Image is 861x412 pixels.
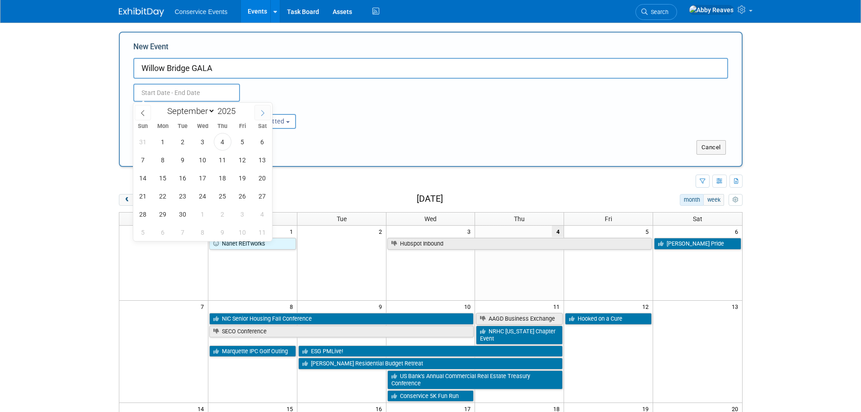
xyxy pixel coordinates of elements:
[209,238,296,250] a: Nariet REITworks
[733,197,739,203] i: Personalize Calendar
[466,226,475,237] span: 3
[337,215,347,223] span: Tue
[387,370,563,389] a: US Bank’s Annual Commercial Real Estate Treasury Conference
[153,123,173,129] span: Mon
[209,326,474,337] a: SECO Conference
[133,42,169,56] label: New Event
[289,301,297,312] span: 8
[232,123,252,129] span: Fri
[254,133,271,151] span: September 6, 2025
[119,8,164,17] img: ExhibitDay
[174,223,192,241] span: October 7, 2025
[696,140,726,155] button: Cancel
[254,205,271,223] span: October 4, 2025
[194,205,212,223] span: October 1, 2025
[254,169,271,187] span: September 20, 2025
[417,194,443,204] h2: [DATE]
[209,346,296,357] a: Marquette IPC Golf Outing
[200,301,208,312] span: 7
[154,187,172,205] span: September 22, 2025
[215,106,242,116] input: Year
[134,205,152,223] span: September 28, 2025
[693,215,702,223] span: Sat
[254,223,271,241] span: October 11, 2025
[703,194,724,206] button: week
[234,133,251,151] span: September 5, 2025
[234,169,251,187] span: September 19, 2025
[173,123,193,129] span: Tue
[378,226,386,237] span: 2
[252,123,272,129] span: Sat
[194,151,212,169] span: September 10, 2025
[134,133,152,151] span: August 31, 2025
[689,5,734,15] img: Abby Reaves
[214,169,231,187] span: September 18, 2025
[234,205,251,223] span: October 3, 2025
[298,358,563,369] a: [PERSON_NAME] Residential Budget Retreat
[254,187,271,205] span: September 27, 2025
[234,151,251,169] span: September 12, 2025
[175,8,228,15] span: Conservice Events
[194,223,212,241] span: October 8, 2025
[476,326,563,344] a: NRHC [US_STATE] Chapter Event
[133,84,240,102] input: Start Date - End Date
[514,215,525,223] span: Thu
[133,102,221,114] div: Attendance / Format:
[214,205,231,223] span: October 2, 2025
[194,169,212,187] span: September 17, 2025
[654,238,741,250] a: [PERSON_NAME] Pride
[154,169,172,187] span: September 15, 2025
[214,133,231,151] span: September 4, 2025
[645,226,653,237] span: 5
[134,223,152,241] span: October 5, 2025
[154,205,172,223] span: September 29, 2025
[214,223,231,241] span: October 9, 2025
[641,301,653,312] span: 12
[424,215,437,223] span: Wed
[133,123,153,129] span: Sun
[552,226,564,237] span: 4
[378,301,386,312] span: 9
[154,151,172,169] span: September 8, 2025
[209,313,474,325] a: NIC Senior Housing Fall Conference
[463,301,475,312] span: 10
[193,123,212,129] span: Wed
[212,123,232,129] span: Thu
[174,151,192,169] span: September 9, 2025
[387,238,652,250] a: Hubspot Inbound
[134,187,152,205] span: September 21, 2025
[298,346,563,357] a: ESG PMLive!
[234,223,251,241] span: October 10, 2025
[289,226,297,237] span: 1
[565,313,652,325] a: Hooked on a Cure
[605,215,612,223] span: Fri
[133,58,728,79] input: Name of Trade Show / Conference
[635,4,677,20] a: Search
[235,102,322,114] div: Participation:
[163,105,215,117] select: Month
[476,313,563,325] a: AAGD Business Exchange
[154,133,172,151] span: September 1, 2025
[234,187,251,205] span: September 26, 2025
[119,194,136,206] button: prev
[680,194,704,206] button: month
[174,169,192,187] span: September 16, 2025
[734,226,742,237] span: 6
[254,151,271,169] span: September 13, 2025
[174,205,192,223] span: September 30, 2025
[154,223,172,241] span: October 6, 2025
[387,390,474,402] a: Conservice 5K Fun Run
[134,169,152,187] span: September 14, 2025
[648,9,668,15] span: Search
[214,151,231,169] span: September 11, 2025
[134,151,152,169] span: September 7, 2025
[214,187,231,205] span: September 25, 2025
[552,301,564,312] span: 11
[194,133,212,151] span: September 3, 2025
[731,301,742,312] span: 13
[174,187,192,205] span: September 23, 2025
[194,187,212,205] span: September 24, 2025
[174,133,192,151] span: September 2, 2025
[729,194,742,206] button: myCustomButton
